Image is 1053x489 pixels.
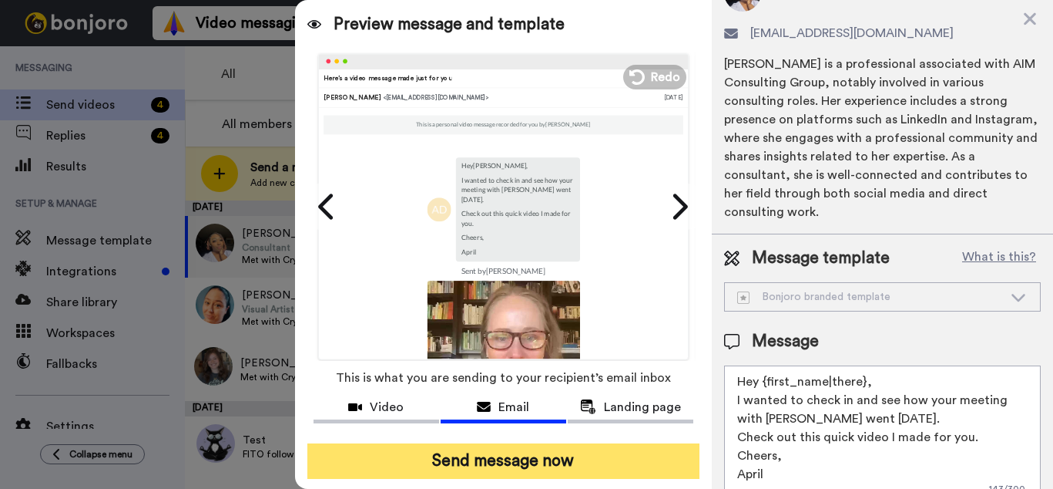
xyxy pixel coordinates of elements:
div: [DATE] [664,93,683,102]
p: Check out this quick video I made for you. [461,209,574,228]
p: This is a personal video message recorded for you by [PERSON_NAME] [416,121,591,129]
p: I wanted to check in and see how your meeting with [PERSON_NAME] went [DATE]. [461,175,574,204]
span: Email [498,398,529,416]
div: [PERSON_NAME] is a professional associated with AIM Consulting Group, notably involved in various... [724,55,1041,221]
div: [PERSON_NAME] [324,93,664,102]
span: Landing page [604,398,681,416]
td: Sent by [PERSON_NAME] [427,261,579,281]
img: demo-template.svg [737,292,750,304]
span: This is what you are sending to your recipient’s email inbox [336,361,671,395]
img: 9k= [427,281,579,433]
div: Bonjoro branded template [737,289,1003,305]
span: Message template [752,247,890,270]
img: ad.png [427,197,451,221]
p: Cheers, [461,233,574,242]
p: April [461,247,574,256]
span: Message [752,330,819,353]
button: Send message now [307,443,699,479]
p: Hey [PERSON_NAME] , [461,161,574,170]
button: What is this? [957,247,1041,270]
span: Video [370,398,404,416]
